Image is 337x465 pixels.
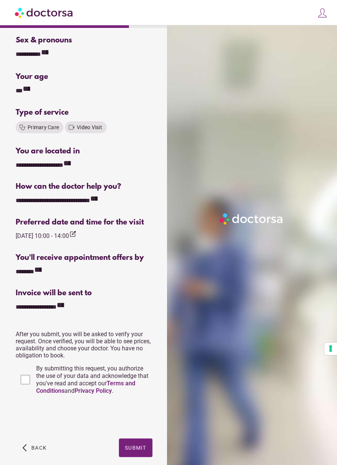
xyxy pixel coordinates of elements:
span: Back [31,445,47,451]
div: Sex & pronouns [16,36,152,45]
div: Invoice will be sent to [16,289,152,297]
div: You'll receive appointment offers by [16,254,152,262]
a: Terms and Conditions [36,380,135,394]
span: Video Visit [77,124,102,130]
img: Logo-Doctorsa-trans-White-partial-flat.png [218,211,285,226]
i: stethoscope [19,124,26,131]
span: Primary Care [28,124,59,130]
i: videocam [68,124,75,131]
img: icons8-customer-100.png [317,8,328,18]
span: By submitting this request, you authorize the use of your data and acknowledge that you've read a... [36,365,148,394]
span: Submit [125,445,147,451]
button: arrow_back_ios Back [19,439,50,457]
button: Your consent preferences for tracking technologies [324,343,337,355]
div: Preferred date and time for the visit [16,218,152,227]
i: edit_square [69,230,76,238]
div: Your age [16,73,83,81]
div: How can the doctor help you? [16,182,152,191]
img: Doctorsa.com [15,4,74,21]
p: After you submit, you will be asked to verify your request. Once verified, you will be able to se... [16,331,152,359]
div: Type of service [16,108,152,117]
div: [DATE] 10:00 - 14:00 [16,230,76,241]
iframe: reCAPTCHA [16,402,129,431]
button: Submit [119,439,152,457]
div: You are located in [16,147,152,156]
a: Privacy Policy [75,387,112,394]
